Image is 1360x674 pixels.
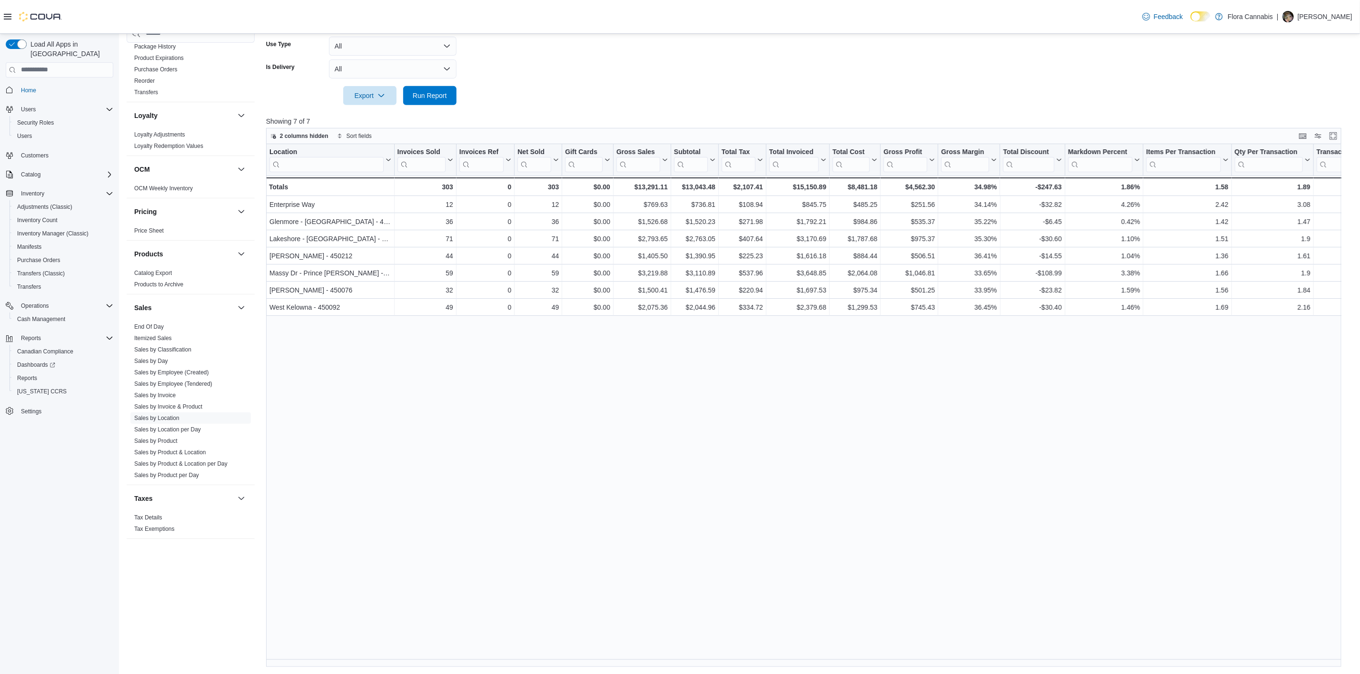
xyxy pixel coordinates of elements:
[1146,216,1229,227] div: 1.42
[10,280,117,293] button: Transfers
[517,147,559,172] button: Net Sold
[134,111,158,120] h3: Loyalty
[397,216,453,227] div: 36
[1234,233,1310,244] div: 1.9
[1312,130,1324,142] button: Display options
[134,438,178,444] a: Sales by Product
[833,233,877,244] div: $1,787.68
[269,147,384,156] div: Location
[21,152,49,159] span: Customers
[397,147,445,172] div: Invoices Sold
[884,147,927,156] div: Gross Profit
[269,250,391,262] div: [PERSON_NAME] - 450212
[134,185,193,192] span: OCM Weekly Inventory
[517,147,551,172] div: Net Sold
[674,181,715,193] div: $13,043.48
[517,147,551,156] div: Net Sold
[134,346,191,353] a: Sales by Classification
[565,250,610,262] div: $0.00
[13,346,113,357] span: Canadian Compliance
[134,494,153,503] h3: Taxes
[21,190,44,197] span: Inventory
[397,250,453,262] div: 44
[941,147,989,156] div: Gross Margin
[1003,216,1062,227] div: -$6.45
[1068,147,1132,172] div: Markdown Percent
[769,250,826,262] div: $1,616.18
[10,240,117,254] button: Manifests
[266,63,295,71] label: Is Delivery
[722,147,755,172] div: Total Tax
[1003,181,1062,193] div: -$247.63
[13,254,64,266] a: Purchase Orders
[517,216,559,227] div: 36
[10,227,117,240] button: Inventory Manager (Classic)
[269,147,384,172] div: Location
[941,147,997,172] button: Gross Margin
[10,358,117,371] a: Dashboards
[236,206,247,217] button: Pricing
[134,323,164,330] a: End Of Day
[616,147,660,172] div: Gross Sales
[17,256,60,264] span: Purchase Orders
[134,415,179,421] a: Sales by Location
[21,334,41,342] span: Reports
[397,181,453,193] div: 303
[459,250,511,262] div: 0
[13,268,113,279] span: Transfers (Classic)
[884,216,935,227] div: $535.37
[134,207,234,216] button: Pricing
[134,66,178,73] a: Purchase Orders
[236,302,247,313] button: Sales
[1068,233,1140,244] div: 1.10%
[1146,147,1229,172] button: Items Per Transaction
[616,147,660,156] div: Gross Sales
[17,405,113,417] span: Settings
[17,188,113,199] span: Inventory
[17,85,40,96] a: Home
[1234,199,1310,210] div: 3.08
[884,250,935,262] div: $506.51
[10,200,117,214] button: Adjustments (Classic)
[2,103,117,116] button: Users
[616,147,668,172] button: Gross Sales
[517,199,559,210] div: 12
[1003,147,1062,172] button: Total Discount
[134,281,183,288] a: Products to Archive
[17,150,52,161] a: Customers
[134,403,202,410] a: Sales by Invoice & Product
[397,199,453,210] div: 12
[459,147,511,172] button: Invoices Ref
[1191,11,1211,21] input: Dark Mode
[134,303,152,313] h3: Sales
[134,472,199,479] a: Sales by Product per Day
[134,249,234,259] button: Products
[134,303,234,313] button: Sales
[13,313,69,325] a: Cash Management
[134,78,155,84] a: Reorder
[1003,147,1054,156] div: Total Discount
[13,372,113,384] span: Reports
[565,147,603,156] div: Gift Cards
[884,233,935,244] div: $975.37
[833,147,870,156] div: Total Cost
[674,199,715,210] div: $736.81
[10,385,117,398] button: [US_STATE] CCRS
[343,86,397,105] button: Export
[280,132,328,140] span: 2 columns hidden
[134,381,212,387] a: Sales by Employee (Tendered)
[13,117,113,128] span: Security Roles
[134,131,185,138] span: Loyalty Adjustments
[134,369,209,376] a: Sales by Employee (Created)
[134,89,158,96] a: Transfers
[10,267,117,280] button: Transfers (Classic)
[13,201,113,213] span: Adjustments (Classic)
[884,147,935,172] button: Gross Profit
[1234,181,1310,193] div: 1.89
[769,147,819,172] div: Total Invoiced
[17,230,89,237] span: Inventory Manager (Classic)
[21,106,36,113] span: Users
[2,148,117,162] button: Customers
[17,188,48,199] button: Inventory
